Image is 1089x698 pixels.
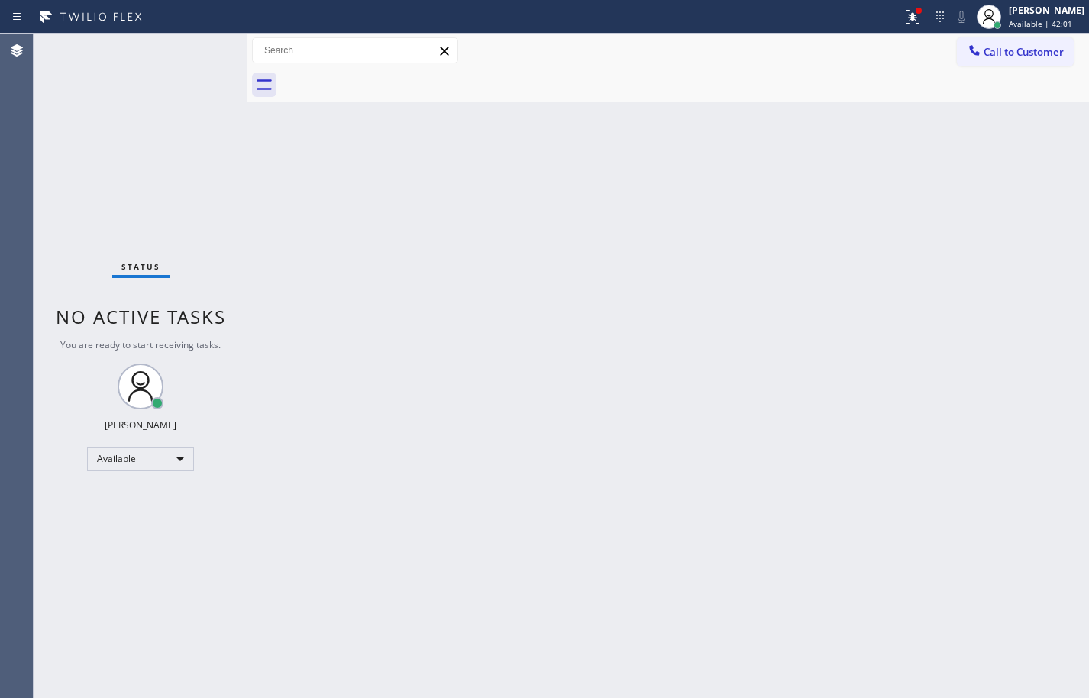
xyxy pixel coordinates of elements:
button: Call to Customer [957,37,1074,66]
div: [PERSON_NAME] [1009,4,1084,17]
div: [PERSON_NAME] [105,418,176,431]
span: Available | 42:01 [1009,18,1072,29]
span: Call to Customer [984,45,1064,59]
input: Search [253,38,457,63]
span: Status [121,261,160,272]
div: Available [87,447,194,471]
button: Mute [951,6,972,27]
span: You are ready to start receiving tasks. [60,338,221,351]
span: No active tasks [56,304,226,329]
